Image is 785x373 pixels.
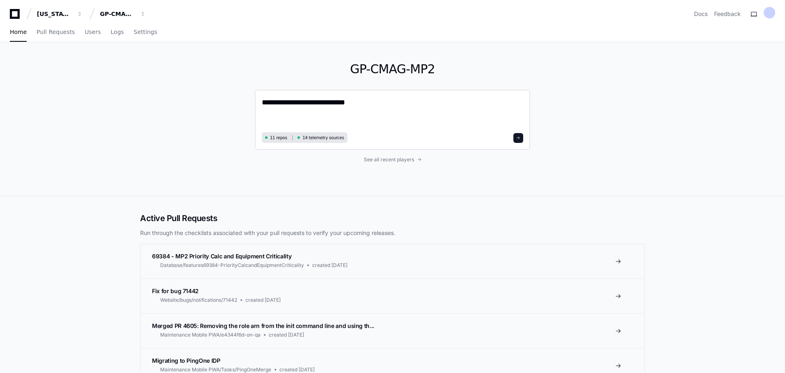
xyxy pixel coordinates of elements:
[111,29,124,34] span: Logs
[85,23,101,42] a: Users
[36,23,75,42] a: Pull Requests
[152,287,199,294] span: Fix for bug 71442
[694,10,708,18] a: Docs
[152,322,374,329] span: Merged PR 4605: Removing the role arn from the init command line and using th...
[134,29,157,34] span: Settings
[152,357,220,364] span: Migrating to PingOne IDP
[97,7,149,21] button: GP-CMAG-MP2
[134,23,157,42] a: Settings
[312,262,347,269] span: created [DATE]
[160,297,237,303] span: Website/bugs/notifications/71442
[714,10,741,18] button: Feedback
[255,156,530,163] a: See all recent players
[100,10,135,18] div: GP-CMAG-MP2
[245,297,281,303] span: created [DATE]
[160,332,261,338] span: Maintenance Mobile PWA/e4344f6d-on-qa
[160,262,304,269] span: Database/features69384-PriorityCalcandEquipmentCriticality
[140,212,645,224] h2: Active Pull Requests
[85,29,101,34] span: Users
[37,10,72,18] div: [US_STATE] Pacific
[140,229,645,237] p: Run through the checklists associated with your pull requests to verify your upcoming releases.
[141,278,644,313] a: Fix for bug 71442Website/bugs/notifications/71442created [DATE]
[160,366,271,373] span: Maintenance Mobile PWA/Tasks/PingOneMerge
[10,23,27,42] a: Home
[111,23,124,42] a: Logs
[364,156,414,163] span: See all recent players
[141,313,644,348] a: Merged PR 4605: Removing the role arn from the init command line and using th...Maintenance Mobil...
[269,332,304,338] span: created [DATE]
[141,244,644,278] a: 69384 - MP2 Priority Calc and Equipment CriticalityDatabase/features69384-PriorityCalcandEquipmen...
[36,29,75,34] span: Pull Requests
[279,366,315,373] span: created [DATE]
[34,7,86,21] button: [US_STATE] Pacific
[152,253,291,260] span: 69384 - MP2 Priority Calc and Equipment Criticality
[270,135,287,141] span: 11 repos
[10,29,27,34] span: Home
[255,62,530,77] h1: GP-CMAG-MP2
[302,135,344,141] span: 14 telemetry sources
